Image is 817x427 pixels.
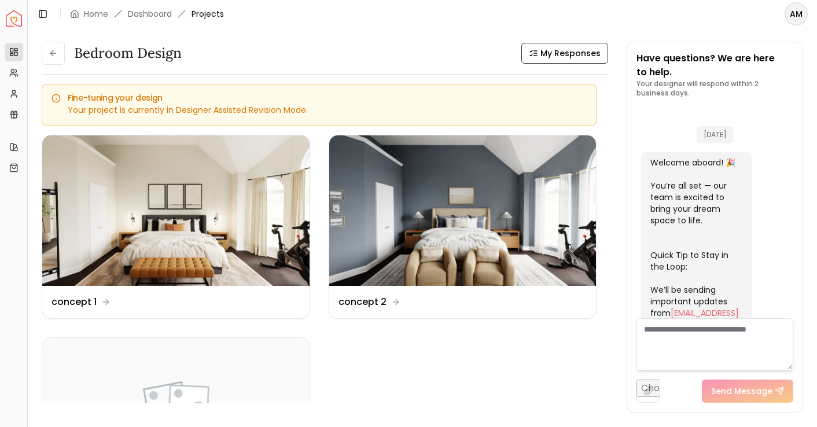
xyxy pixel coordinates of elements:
[540,47,601,59] span: My Responses
[786,3,807,24] span: AM
[74,44,182,62] h3: Bedroom design
[70,8,224,20] nav: breadcrumb
[6,10,22,27] img: Spacejoy Logo
[42,135,310,286] img: concept 1
[329,135,597,319] a: concept 2concept 2
[636,79,793,98] p: Your designer will respond within 2 business days.
[128,8,172,20] a: Dashboard
[650,307,739,330] a: [EMAIL_ADDRESS][DOMAIN_NAME]
[192,8,224,20] span: Projects
[51,295,97,309] dd: concept 1
[785,2,808,25] button: AM
[338,295,387,309] dd: concept 2
[51,94,587,102] h5: Fine-tuning your design
[697,126,734,143] span: [DATE]
[329,135,597,286] img: concept 2
[84,8,108,20] a: Home
[51,104,587,116] div: Your project is currently in Designer Assisted Revision Mode.
[6,10,22,27] a: Spacejoy
[636,51,793,79] p: Have questions? We are here to help.
[521,43,608,64] button: My Responses
[42,135,310,319] a: concept 1concept 1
